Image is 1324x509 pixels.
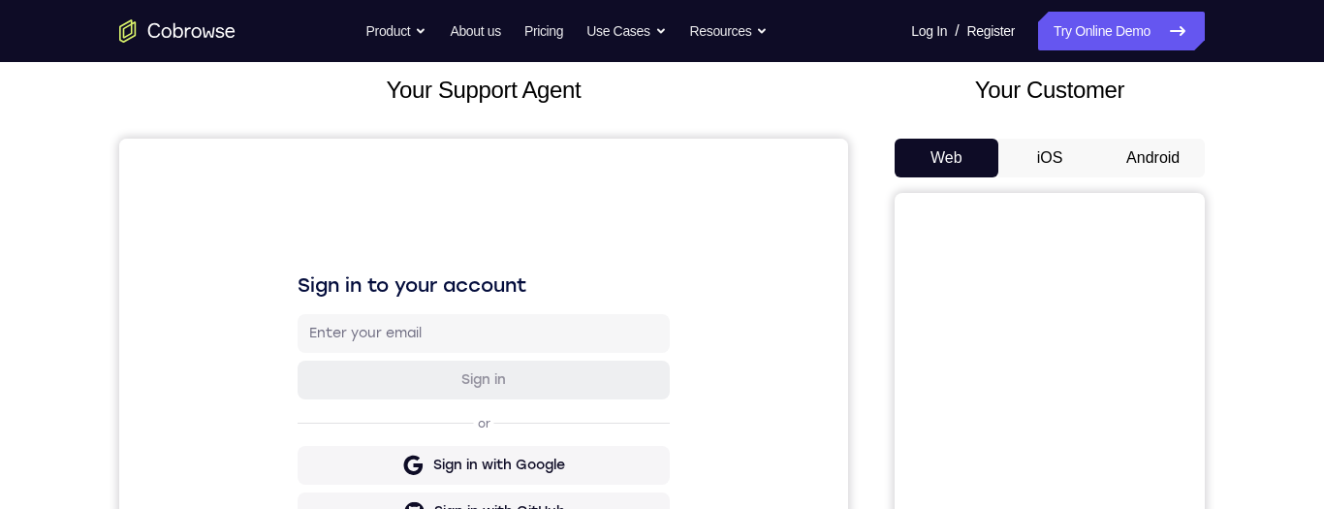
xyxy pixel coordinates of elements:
div: Sign in with Intercom [307,410,454,429]
span: / [955,19,959,43]
a: Log In [911,12,947,50]
button: Sign in with Zendesk [178,447,551,486]
button: Sign in [178,222,551,261]
button: Sign in with Intercom [178,400,551,439]
p: or [355,277,375,293]
button: Product [366,12,427,50]
a: Register [967,12,1015,50]
button: Use Cases [586,12,666,50]
button: Sign in with GitHub [178,354,551,393]
a: Try Online Demo [1038,12,1205,50]
button: Android [1101,139,1205,177]
a: Go to the home page [119,19,236,43]
a: Pricing [524,12,563,50]
button: Resources [690,12,769,50]
button: iOS [998,139,1102,177]
input: Enter your email [190,185,539,205]
div: Sign in with Google [314,317,446,336]
div: Sign in with GitHub [315,364,446,383]
button: Sign in with Google [178,307,551,346]
a: About us [450,12,500,50]
h2: Your Customer [895,73,1205,108]
div: Sign in with Zendesk [309,457,452,476]
button: Web [895,139,998,177]
h2: Your Support Agent [119,73,848,108]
